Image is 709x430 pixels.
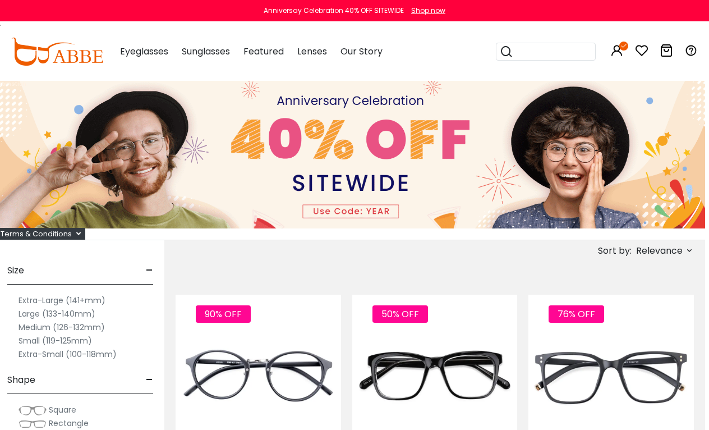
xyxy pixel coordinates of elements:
[372,305,428,323] span: 50% OFF
[49,418,89,429] span: Rectangle
[297,45,327,58] span: Lenses
[19,347,117,361] label: Extra-Small (100-118mm)
[19,334,92,347] label: Small (119-125mm)
[19,307,95,321] label: Large (133-140mm)
[406,6,445,15] a: Shop now
[7,367,35,394] span: Shape
[549,305,604,323] span: 76% OFF
[146,257,153,284] span: -
[49,404,76,415] span: Square
[182,45,230,58] span: Sunglasses
[352,335,518,418] img: Gun Laya - Plastic ,Universal Bridge Fit
[120,45,168,58] span: Eyeglasses
[411,6,445,16] div: Shop now
[636,241,683,261] span: Relevance
[11,38,103,66] img: abbeglasses.com
[196,305,251,323] span: 90% OFF
[19,418,47,429] img: Rectangle.png
[19,321,105,334] label: Medium (126-132mm)
[528,335,694,418] img: Matte-black Nocan - TR ,Universal Bridge Fit
[264,6,404,16] div: Anniversay Celebration 40% OFF SITEWIDE
[19,294,105,307] label: Extra-Large (141+mm)
[243,45,284,58] span: Featured
[340,45,383,58] span: Our Story
[19,405,47,416] img: Square.png
[176,335,341,418] img: Matte-black Youngitive - Plastic ,Adjust Nose Pads
[146,367,153,394] span: -
[7,257,24,284] span: Size
[598,244,632,257] span: Sort by:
